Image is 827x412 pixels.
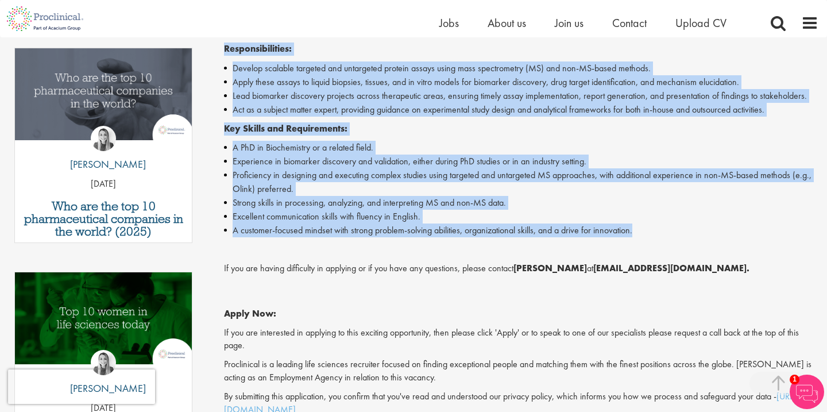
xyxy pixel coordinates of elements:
[224,196,818,210] li: Strong skills in processing, analyzing, and interpreting MS and non-MS data.
[224,326,818,353] p: If you are interested in applying to this exciting opportunity, then please click 'Apply' or to s...
[8,369,155,404] iframe: reCAPTCHA
[555,16,583,30] a: Join us
[224,168,818,196] li: Proficiency in designing and executing complex studies using targeted and untargeted MS approache...
[224,141,818,155] li: A PhD in Biochemistry or a related field.
[15,272,192,364] img: Top 10 women in life sciences today
[224,224,818,237] li: A customer-focused mindset with strong problem-solving abilities, organizational skills, and a dr...
[224,75,818,89] li: Apply these assays to liquid biopsies, tissues, and in vitro models for biomarker discovery, drug...
[61,350,146,402] a: Hannah Burke [PERSON_NAME]
[224,61,818,75] li: Develop scalable targeted and untargeted protein assays using mass spectrometry (MS) and non-MS-b...
[224,262,818,275] p: If you are having difficulty in applying or if you have any questions, please contact at
[91,126,116,151] img: Hannah Burke
[21,200,186,238] a: Who are the top 10 pharmaceutical companies in the world? (2025)
[612,16,647,30] a: Contact
[61,157,146,172] p: [PERSON_NAME]
[15,178,192,191] p: [DATE]
[224,155,818,168] li: Experience in biomarker discovery and validation, either during PhD studies or in an industry set...
[15,272,192,374] a: Link to a post
[61,126,146,178] a: Hannah Burke [PERSON_NAME]
[15,48,192,150] a: Link to a post
[224,43,292,55] strong: Responsibilities:
[439,16,459,30] a: Jobs
[513,262,587,274] strong: [PERSON_NAME]
[224,358,818,384] p: Proclinical is a leading life sciences recruiter focused on finding exceptional people and matchi...
[593,262,749,274] strong: [EMAIL_ADDRESS][DOMAIN_NAME].
[224,89,818,103] li: Lead biomarker discovery projects across therapeutic areas, ensuring timely assay implementation,...
[224,307,276,319] strong: Apply Now:
[15,48,192,140] img: Top 10 pharmaceutical companies in the world 2025
[224,210,818,224] li: Excellent communication skills with fluency in English.
[224,103,818,117] li: Act as a subject matter expert, providing guidance on experimental study design and analytical fr...
[488,16,526,30] a: About us
[91,350,116,375] img: Hannah Burke
[790,375,799,384] span: 1
[675,16,726,30] a: Upload CV
[790,375,824,409] img: Chatbot
[224,122,347,134] strong: Key Skills and Requirements:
